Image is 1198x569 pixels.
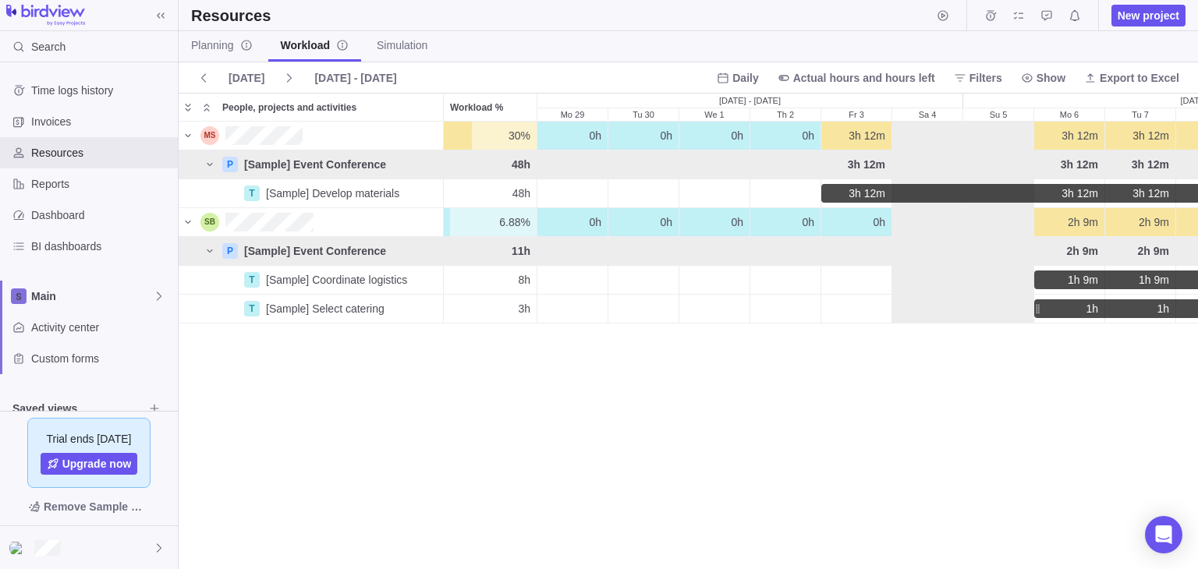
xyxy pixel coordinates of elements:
span: 3h 12m [1132,157,1169,172]
div: Sa 4 [892,179,963,208]
div: [DATE] - [DATE] [537,94,963,108]
span: 6.88% [499,214,530,230]
div: Mo 6 [1034,266,1105,295]
span: Invoices [31,114,172,129]
span: Workload % [450,100,503,115]
div: Th 2 [750,237,821,266]
span: Resources [31,145,172,161]
div: Th 2 [750,266,821,295]
h2: Resources [191,5,271,27]
div: Workload % [444,208,537,237]
div: Th 2 [750,295,821,323]
div: Fr 3 [821,295,892,323]
span: 3h 12m [849,186,885,201]
div: Th 2 [750,150,821,179]
span: 2h 9m [1138,243,1169,259]
div: T [244,186,260,201]
span: 48h [512,157,530,172]
span: 3h [518,301,530,316]
span: Actual hours and hours left [771,67,941,89]
span: [DATE] [222,67,271,89]
span: 3h 12m [848,157,885,172]
span: 1h 9m [1068,272,1098,288]
div: Tu 7 [1105,150,1176,179]
span: 2h 9m [1068,214,1098,230]
div: People, projects and activities [179,295,444,323]
div: Workload % [444,179,537,208]
span: New project [1118,8,1179,23]
span: Simulation [377,37,427,53]
div: We 1 [679,208,750,237]
div: [Sample] Event Conference [238,157,392,172]
div: Tu 7 [1105,179,1176,208]
div: People, projects and activities [179,237,444,266]
span: 3h 12m [849,128,885,143]
span: 0h [873,214,885,230]
div: Mo 29 [537,208,608,237]
div: Mo 6 [1034,179,1105,208]
span: Upgrade now [41,453,138,475]
div: Th 2 [750,108,821,121]
div: Fr 3 [821,108,891,121]
div: Sa 4 [892,122,963,150]
span: BI dashboards [31,239,172,254]
div: People, projects and activities [179,179,444,208]
span: Export to Excel [1100,70,1179,86]
div: Mo 29 [537,122,608,150]
a: Time logs [980,12,1001,24]
div: Mo 29 [537,237,608,266]
div: Workload % [444,237,537,266]
div: Sa 4 [892,150,963,179]
div: People, projects and activities [179,266,444,295]
div: We 1 [679,122,750,150]
span: Trial ends [DATE] [47,431,132,447]
div: Mo 29 [537,108,608,121]
span: Time logs history [31,83,172,98]
span: Daily [732,70,758,86]
div: We 1 [679,179,750,208]
div: Tu 7 [1105,266,1176,295]
div: Workload % [444,150,537,179]
span: Browse views [144,398,165,419]
span: 3h 12m [1061,157,1098,172]
span: Upgrade now [62,456,132,472]
div: Sa 4 [892,295,963,323]
span: 30% [509,128,530,143]
div: Tu 7 [1105,237,1176,266]
div: P [222,157,238,172]
span: Time logs [980,5,1001,27]
div: People, projects and activities [179,150,444,179]
div: Tu 30 [608,208,679,237]
span: [Sample] Event Conference [244,243,386,259]
span: 0h [731,128,743,143]
span: Collapse [197,97,216,118]
span: Search [31,39,66,55]
div: Th 2 [750,208,821,237]
div: Su 5 [963,179,1034,208]
div: Tu 30 [608,179,679,208]
div: People, projects and activities [216,94,443,121]
div: Fr 3 [821,208,892,237]
div: P [222,243,238,259]
span: 0h [589,214,601,230]
a: Approval requests [1036,12,1058,24]
span: 0h [802,128,814,143]
div: Su 5 [963,108,1033,121]
div: Open Intercom Messenger [1145,516,1182,553]
span: [Sample] Select catering [266,301,385,316]
span: Filters [969,70,1002,86]
span: 1h [1086,301,1098,316]
div: Mo 29 [537,295,608,323]
div: People, projects and activities [179,208,444,237]
span: Main [31,288,153,304]
span: Export to Excel [1078,67,1186,89]
div: Workload % [444,122,537,150]
div: Mo 29 [537,179,608,208]
span: Reports [31,176,172,192]
div: Sa 4 [892,237,963,266]
span: [DATE] [229,70,264,86]
div: Su 5 [963,122,1034,150]
span: Show [1015,67,1072,89]
div: [Sample] Select catering [260,301,391,316]
span: People, projects and activities [222,100,356,115]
